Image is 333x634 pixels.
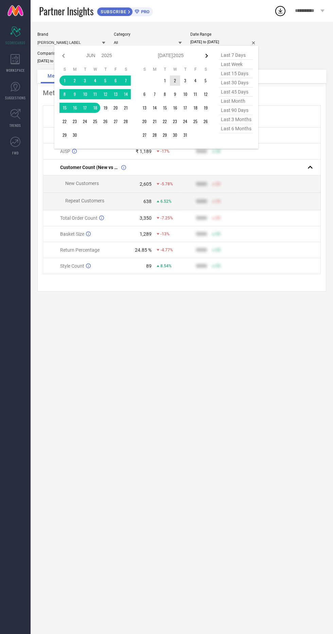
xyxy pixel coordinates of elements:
[135,247,152,253] div: 24.85 %
[60,247,100,253] span: Return Percentage
[180,89,190,99] td: Thu Jul 10 2025
[110,89,121,99] td: Fri Jun 13 2025
[180,103,190,113] td: Thu Jul 17 2025
[196,149,207,154] div: 9999
[180,130,190,140] td: Thu Jul 31 2025
[216,264,221,268] span: 50
[160,130,170,140] td: Tue Jul 29 2025
[121,76,131,86] td: Sat Jun 07 2025
[80,116,90,127] td: Tue Jun 24 2025
[190,116,200,127] td: Fri Jul 25 2025
[136,149,152,154] div: ₹ 1,189
[70,116,80,127] td: Mon Jun 23 2025
[70,76,80,86] td: Mon Jun 02 2025
[180,67,190,72] th: Thursday
[5,40,25,45] span: SCORECARDS
[70,67,80,72] th: Monday
[216,216,221,220] span: 50
[160,232,170,236] span: -13%
[90,89,100,99] td: Wed Jun 11 2025
[90,76,100,86] td: Wed Jun 04 2025
[160,149,170,154] span: -17%
[37,57,105,65] input: Select comparison period
[139,116,150,127] td: Sun Jul 20 2025
[59,52,68,60] div: Previous month
[39,4,93,18] span: Partner Insights
[143,199,152,204] div: 638
[150,130,160,140] td: Mon Jul 28 2025
[160,182,173,186] span: -5.78%
[12,150,19,155] span: FWD
[160,248,173,252] span: -4.77%
[60,231,84,237] span: Basket Size
[219,106,253,115] span: last 90 days
[59,116,70,127] td: Sun Jun 22 2025
[100,76,110,86] td: Thu Jun 05 2025
[170,89,180,99] td: Wed Jul 09 2025
[59,103,70,113] td: Sun Jun 15 2025
[59,89,70,99] td: Sun Jun 08 2025
[90,116,100,127] td: Wed Jun 25 2025
[160,199,172,204] span: 6.52%
[100,103,110,113] td: Thu Jun 19 2025
[150,116,160,127] td: Mon Jul 21 2025
[140,215,152,221] div: 3,350
[80,76,90,86] td: Tue Jun 03 2025
[196,263,207,269] div: 9999
[196,247,207,253] div: 9999
[170,116,180,127] td: Wed Jul 23 2025
[48,73,66,79] span: Metrics
[110,103,121,113] td: Fri Jun 20 2025
[100,116,110,127] td: Thu Jun 26 2025
[110,76,121,86] td: Fri Jun 06 2025
[160,103,170,113] td: Tue Jul 15 2025
[110,116,121,127] td: Fri Jun 27 2025
[196,215,207,221] div: 9999
[190,38,258,46] input: Select date range
[65,181,99,186] span: New Customers
[121,103,131,113] td: Sat Jun 21 2025
[219,78,253,87] span: last 30 days
[59,76,70,86] td: Sun Jun 01 2025
[160,116,170,127] td: Tue Jul 22 2025
[65,198,104,203] span: Repeat Customers
[100,67,110,72] th: Thursday
[97,9,128,14] span: SUBSCRIBE
[216,199,221,204] span: 50
[190,67,200,72] th: Friday
[170,103,180,113] td: Wed Jul 16 2025
[6,68,25,73] span: WORKSPACE
[5,95,26,100] span: SUGGESTIONS
[190,103,200,113] td: Fri Jul 18 2025
[110,67,121,72] th: Friday
[150,67,160,72] th: Monday
[170,130,180,140] td: Wed Jul 30 2025
[216,232,221,236] span: 50
[200,116,211,127] td: Sat Jul 26 2025
[219,97,253,106] span: last month
[216,149,221,154] span: 50
[90,67,100,72] th: Wednesday
[80,103,90,113] td: Tue Jun 17 2025
[139,130,150,140] td: Sun Jul 27 2025
[150,89,160,99] td: Mon Jul 07 2025
[160,76,170,86] td: Tue Jul 01 2025
[180,76,190,86] td: Thu Jul 03 2025
[160,89,170,99] td: Tue Jul 08 2025
[274,5,286,17] div: Open download list
[114,32,182,37] div: Category
[59,67,70,72] th: Sunday
[80,89,90,99] td: Tue Jun 10 2025
[219,115,253,124] span: last 3 months
[140,181,152,187] div: 2,605
[170,76,180,86] td: Wed Jul 02 2025
[139,89,150,99] td: Sun Jul 06 2025
[219,60,253,69] span: last week
[219,69,253,78] span: last 15 days
[160,264,172,268] span: 8.54%
[100,89,110,99] td: Thu Jun 12 2025
[200,67,211,72] th: Saturday
[219,51,253,60] span: last 7 days
[70,130,80,140] td: Mon Jun 30 2025
[60,215,98,221] span: Total Order Count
